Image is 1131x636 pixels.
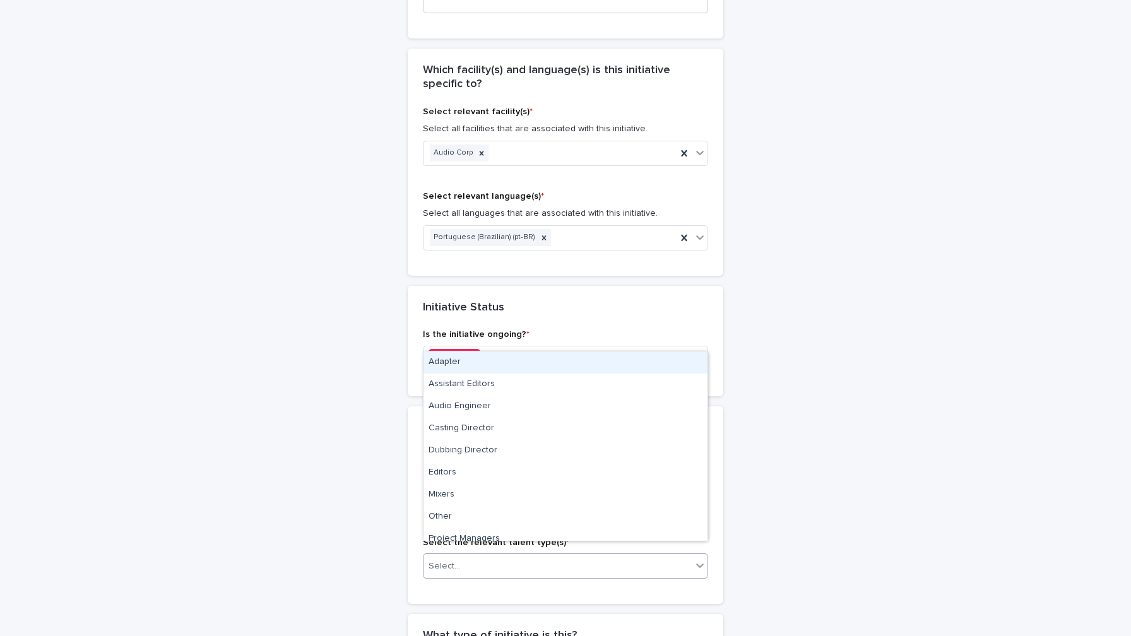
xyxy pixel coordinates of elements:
[423,374,708,396] div: Assistant Editors
[423,528,708,550] div: Project Managers
[429,349,480,367] div: Not Started
[423,330,530,339] span: Is the initiative ongoing?
[423,107,533,116] span: Select relevant facility(s)
[430,144,475,162] div: Audio Corp
[423,351,708,374] div: Adapter
[429,560,460,573] div: Select...
[423,462,708,484] div: Editors
[423,440,708,462] div: Dubbing Director
[423,64,703,91] h2: Which facility(s) and language(s) is this initiative specific to?
[423,122,708,136] p: Select all facilities that are associated with this initiative.
[423,506,708,528] div: Other
[423,418,708,440] div: Casting Director
[423,538,569,547] span: Select the relevant talent type(s)
[423,484,708,506] div: Mixers
[423,207,708,220] p: Select all languages that are associated with this initiative.
[423,301,504,315] h2: Initiative Status
[423,192,544,201] span: Select relevant language(s)
[430,229,537,246] div: Portuguese (Brazilian) (pt-BR)
[423,396,708,418] div: Audio Engineer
